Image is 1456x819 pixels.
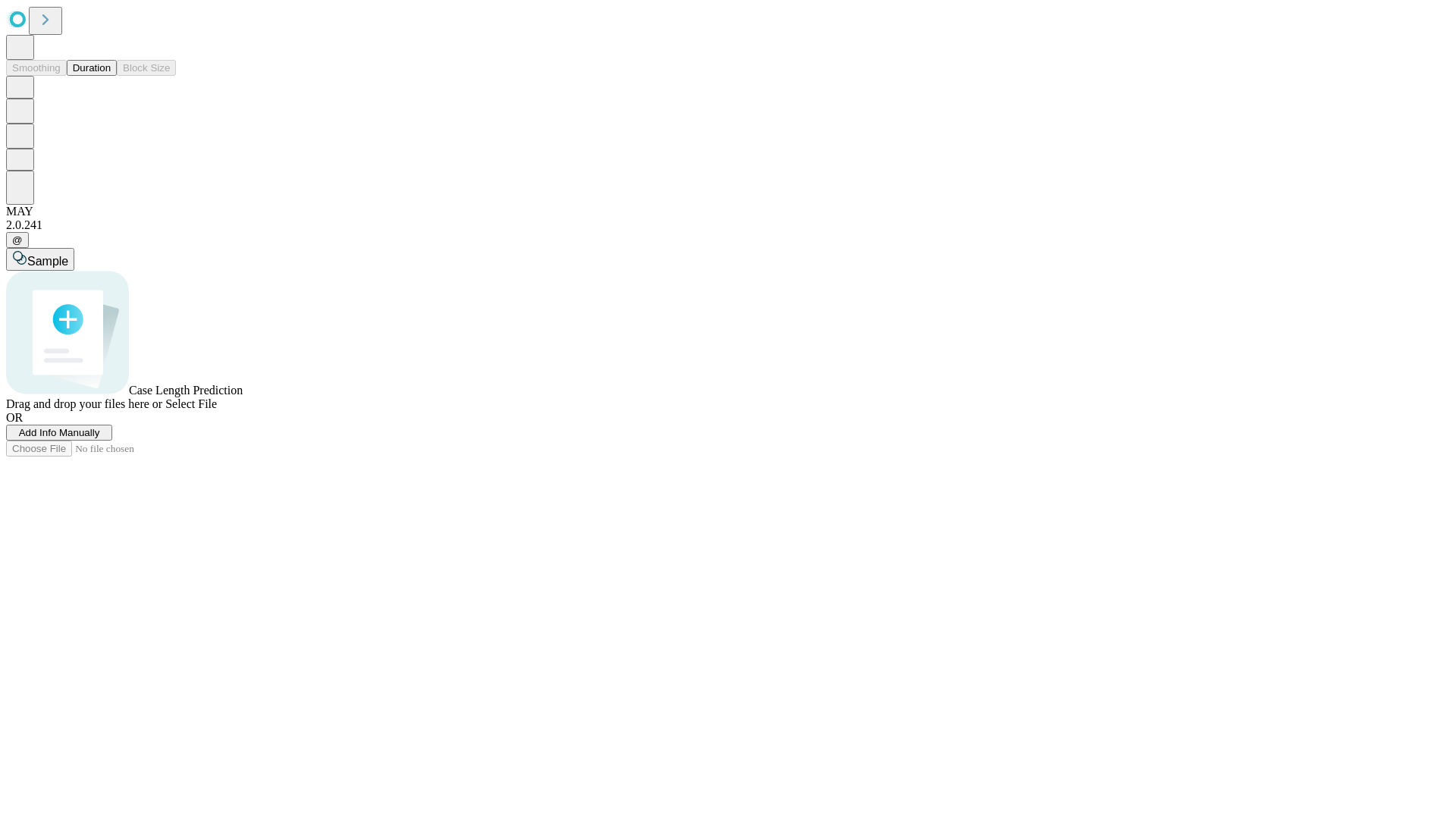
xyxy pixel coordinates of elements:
[6,397,162,410] span: Drag and drop your files here or
[6,218,1450,232] div: 2.0.241
[6,205,1450,218] div: MAY
[6,248,74,271] button: Sample
[165,397,217,410] span: Select File
[27,255,68,268] span: Sample
[12,234,23,246] span: @
[117,60,176,76] button: Block Size
[6,411,23,424] span: OR
[6,425,112,441] button: Add Info Manually
[129,384,243,397] span: Case Length Prediction
[6,232,29,248] button: @
[67,60,117,76] button: Duration
[6,60,67,76] button: Smoothing
[19,427,100,438] span: Add Info Manually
